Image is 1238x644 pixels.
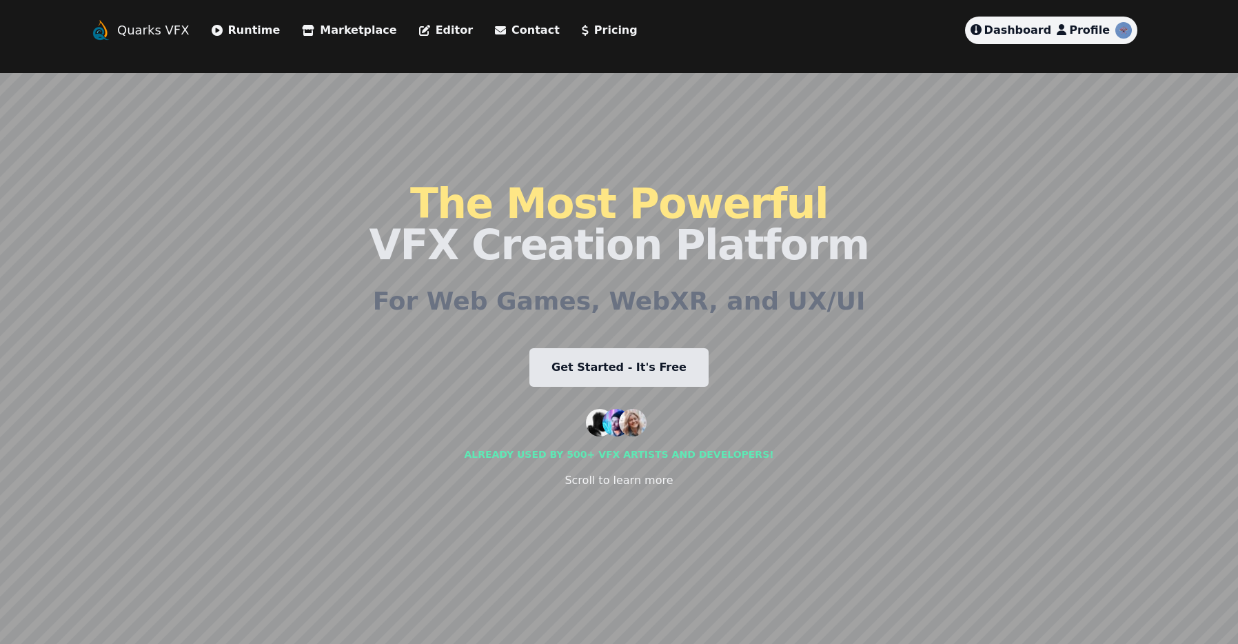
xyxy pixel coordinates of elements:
[1115,22,1132,39] img: wenhao profile image
[212,22,281,39] a: Runtime
[369,183,869,265] h1: VFX Creation Platform
[495,22,560,39] a: Contact
[419,22,473,39] a: Editor
[602,409,630,436] img: customer 2
[1057,22,1110,39] a: Profile
[582,22,638,39] a: Pricing
[565,472,673,489] div: Scroll to learn more
[410,179,828,228] span: The Most Powerful
[302,22,396,39] a: Marketplace
[1069,23,1110,37] span: Profile
[117,21,190,40] a: Quarks VFX
[464,447,773,461] div: Already used by 500+ vfx artists and developers!
[373,288,866,315] h2: For Web Games, WebXR, and UX/UI
[971,22,1052,39] a: Dashboard
[529,348,709,387] a: Get Started - It's Free
[586,409,613,436] img: customer 1
[984,23,1052,37] span: Dashboard
[619,409,647,436] img: customer 3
